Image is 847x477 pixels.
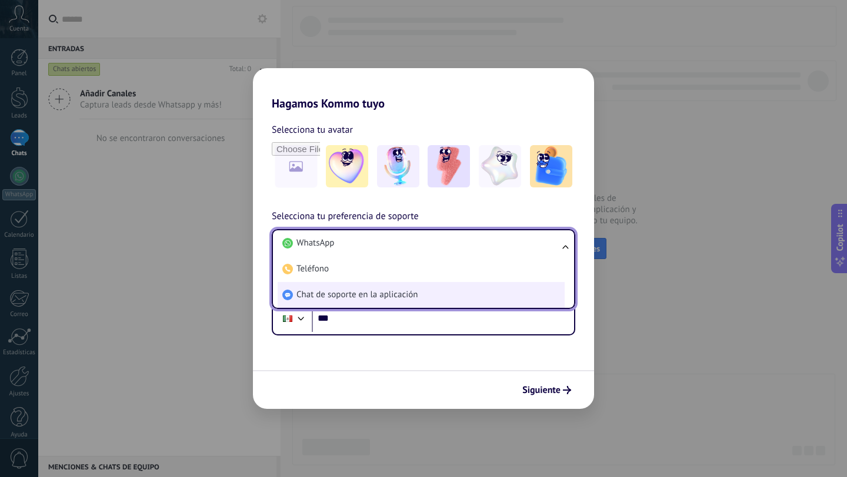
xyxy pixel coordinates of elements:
[522,386,561,394] span: Siguiente
[530,145,572,187] img: -5.jpeg
[253,68,594,110] h2: Hagamos Kommo tuyo
[517,380,576,400] button: Siguiente
[479,145,521,187] img: -4.jpeg
[296,263,329,275] span: Teléfono
[428,145,470,187] img: -3.jpeg
[276,306,299,331] div: Mexico: + 52
[296,289,418,301] span: Chat de soporte en la aplicación
[272,122,353,137] span: Selecciona tu avatar
[326,145,368,187] img: -1.jpeg
[377,145,419,187] img: -2.jpeg
[296,237,334,249] span: WhatsApp
[272,209,419,224] span: Selecciona tu preferencia de soporte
